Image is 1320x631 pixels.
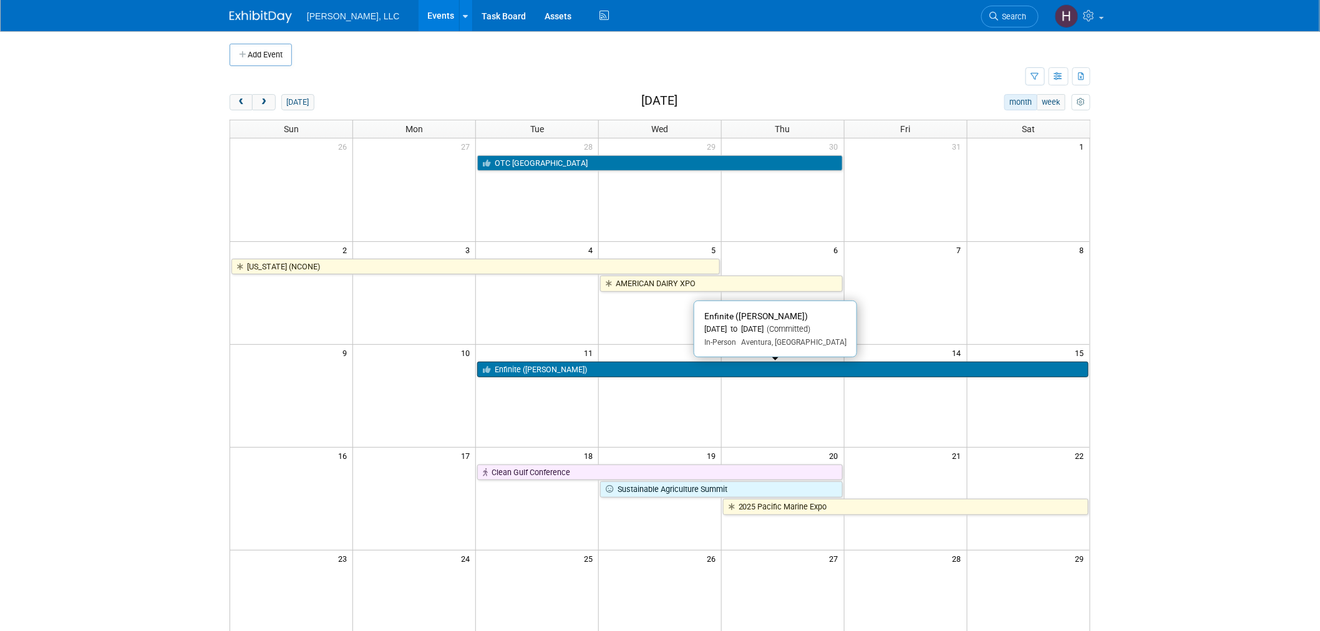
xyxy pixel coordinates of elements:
[775,124,790,134] span: Thu
[341,345,352,360] span: 9
[1079,138,1090,154] span: 1
[706,448,721,463] span: 19
[460,448,475,463] span: 17
[583,448,598,463] span: 18
[230,94,253,110] button: prev
[460,551,475,566] span: 24
[998,12,1027,21] span: Search
[956,242,967,258] span: 7
[1022,124,1035,134] span: Sat
[337,138,352,154] span: 26
[951,448,967,463] span: 21
[530,124,544,134] span: Tue
[1077,99,1085,107] i: Personalize Calendar
[307,11,400,21] span: [PERSON_NAME], LLC
[477,155,843,171] a: OTC [GEOGRAPHIC_DATA]
[600,481,843,498] a: Sustainable Agriculture Summit
[230,44,292,66] button: Add Event
[1074,448,1090,463] span: 22
[828,138,844,154] span: 30
[231,259,720,275] a: [US_STATE] (NCONE)
[337,448,352,463] span: 16
[641,94,677,108] h2: [DATE]
[1004,94,1037,110] button: month
[651,124,668,134] span: Wed
[284,124,299,134] span: Sun
[341,242,352,258] span: 2
[583,551,598,566] span: 25
[951,345,967,360] span: 14
[281,94,314,110] button: [DATE]
[587,242,598,258] span: 4
[706,138,721,154] span: 29
[337,551,352,566] span: 23
[736,338,847,347] span: Aventura, [GEOGRAPHIC_DATA]
[230,11,292,23] img: ExhibitDay
[951,551,967,566] span: 28
[460,138,475,154] span: 27
[901,124,911,134] span: Fri
[477,362,1089,378] a: Enfinite ([PERSON_NAME])
[477,465,843,481] a: Clean Gulf Conference
[828,448,844,463] span: 20
[704,338,736,347] span: In-Person
[583,345,598,360] span: 11
[710,242,721,258] span: 5
[706,551,721,566] span: 26
[600,276,843,292] a: AMERICAN DAIRY XPO
[704,324,847,335] div: [DATE] to [DATE]
[951,138,967,154] span: 31
[723,499,1089,515] a: 2025 Pacific Marine Expo
[764,324,810,334] span: (Committed)
[704,311,808,321] span: Enfinite ([PERSON_NAME])
[1055,4,1079,28] img: Hannah Mulholland
[405,124,423,134] span: Mon
[833,242,844,258] span: 6
[583,138,598,154] span: 28
[1074,345,1090,360] span: 15
[828,551,844,566] span: 27
[1074,551,1090,566] span: 29
[981,6,1039,27] a: Search
[1079,242,1090,258] span: 8
[464,242,475,258] span: 3
[460,345,475,360] span: 10
[1072,94,1090,110] button: myCustomButton
[1037,94,1065,110] button: week
[252,94,275,110] button: next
